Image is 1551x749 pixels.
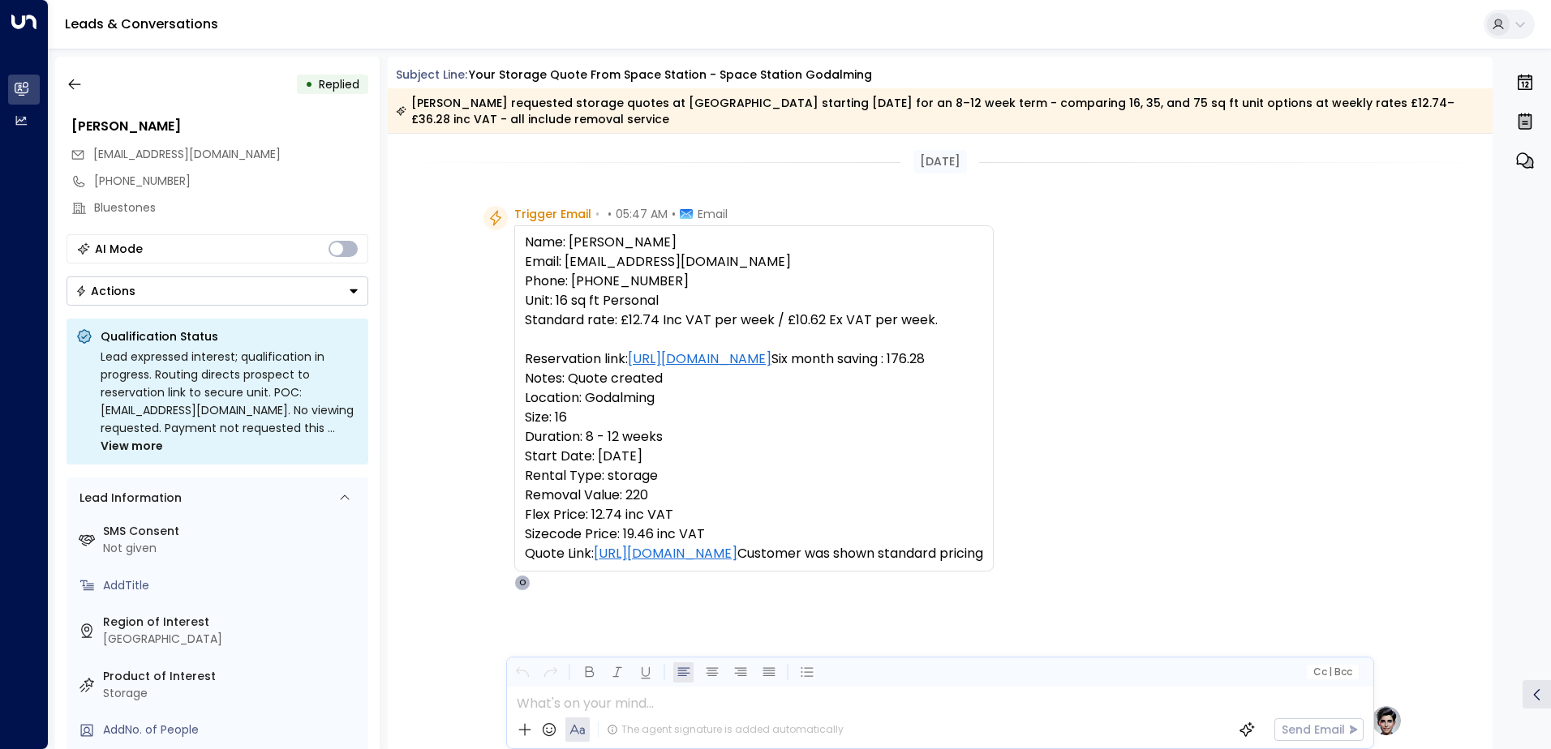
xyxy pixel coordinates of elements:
span: Replied [319,76,359,92]
div: Your storage quote from Space Station - Space Station Godalming [469,66,872,83]
div: [GEOGRAPHIC_DATA] [103,631,362,648]
p: Qualification Status [101,328,359,345]
div: AI Mode [95,241,143,257]
label: SMS Consent [103,523,362,540]
span: Email [698,206,728,222]
img: profile-logo.png [1370,704,1403,737]
div: Button group with a nested menu [67,276,368,306]
span: • [608,206,612,222]
span: 05:47 AM [616,206,668,222]
span: [EMAIL_ADDRESS][DOMAIN_NAME] [93,146,281,162]
a: Leads & Conversations [65,15,218,33]
span: • [672,206,676,222]
div: [PERSON_NAME] [71,117,368,136]
label: Product of Interest [103,668,362,685]
div: [PHONE_NUMBER] [94,173,368,190]
div: Bluestones [94,199,368,216]
span: Subject Line: [396,66,467,83]
button: Redo [540,662,561,683]
pre: Name: [PERSON_NAME] Email: [EMAIL_ADDRESS][DOMAIN_NAME] Phone: [PHONE_NUMBER] Unit: 16 sq ft Pers... [525,233,983,563]
a: [URL][DOMAIN_NAME] [628,349,771,369]
div: Lead Information [74,490,182,507]
button: Actions [67,276,368,306]
div: AddTitle [103,577,362,594]
span: • [595,206,599,222]
span: Cc Bcc [1313,666,1351,678]
div: Storage [103,685,362,702]
div: Not given [103,540,362,557]
div: Lead expressed interest; qualification in progress. Routing directs prospect to reservation link ... [101,348,359,455]
button: Cc|Bcc [1306,665,1358,680]
span: | [1329,666,1332,678]
span: wilsonkop@greenblue.com [93,146,281,163]
div: The agent signature is added automatically [607,722,844,737]
span: View more [101,437,163,455]
span: Trigger Email [514,206,591,222]
div: O [514,575,531,591]
div: AddNo. of People [103,721,362,738]
div: [PERSON_NAME] requested storage quotes at [GEOGRAPHIC_DATA] starting [DATE] for an 8–12 week term... [396,95,1484,127]
div: Actions [75,284,135,298]
div: [DATE] [913,150,967,173]
div: • [305,70,313,99]
button: Undo [512,662,532,683]
label: Region of Interest [103,614,362,631]
a: [URL][DOMAIN_NAME] [594,544,737,563]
